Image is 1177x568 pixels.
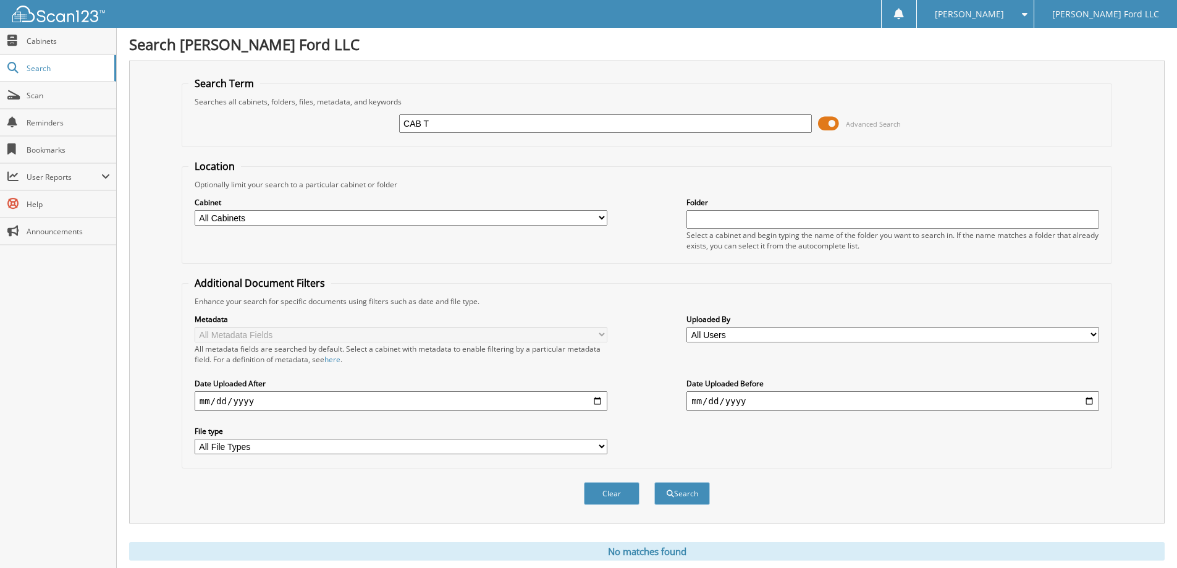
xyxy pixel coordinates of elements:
[129,34,1165,54] h1: Search [PERSON_NAME] Ford LLC
[686,230,1099,251] div: Select a cabinet and begin typing the name of the folder you want to search in. If the name match...
[27,63,108,74] span: Search
[195,391,607,411] input: start
[188,96,1105,107] div: Searches all cabinets, folders, files, metadata, and keywords
[27,36,110,46] span: Cabinets
[195,426,607,436] label: File type
[1052,11,1159,18] span: [PERSON_NAME] Ford LLC
[935,11,1004,18] span: [PERSON_NAME]
[188,296,1105,307] div: Enhance your search for specific documents using filters such as date and file type.
[654,482,710,505] button: Search
[686,391,1099,411] input: end
[195,197,607,208] label: Cabinet
[686,314,1099,324] label: Uploaded By
[846,119,901,129] span: Advanced Search
[686,378,1099,389] label: Date Uploaded Before
[188,276,331,290] legend: Additional Document Filters
[188,77,260,90] legend: Search Term
[27,199,110,210] span: Help
[27,172,101,182] span: User Reports
[12,6,105,22] img: scan123-logo-white.svg
[195,378,607,389] label: Date Uploaded After
[27,117,110,128] span: Reminders
[324,354,340,365] a: here
[27,90,110,101] span: Scan
[27,226,110,237] span: Announcements
[195,344,607,365] div: All metadata fields are searched by default. Select a cabinet with metadata to enable filtering b...
[27,145,110,155] span: Bookmarks
[584,482,639,505] button: Clear
[195,314,607,324] label: Metadata
[686,197,1099,208] label: Folder
[188,159,241,173] legend: Location
[188,179,1105,190] div: Optionally limit your search to a particular cabinet or folder
[129,542,1165,561] div: No matches found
